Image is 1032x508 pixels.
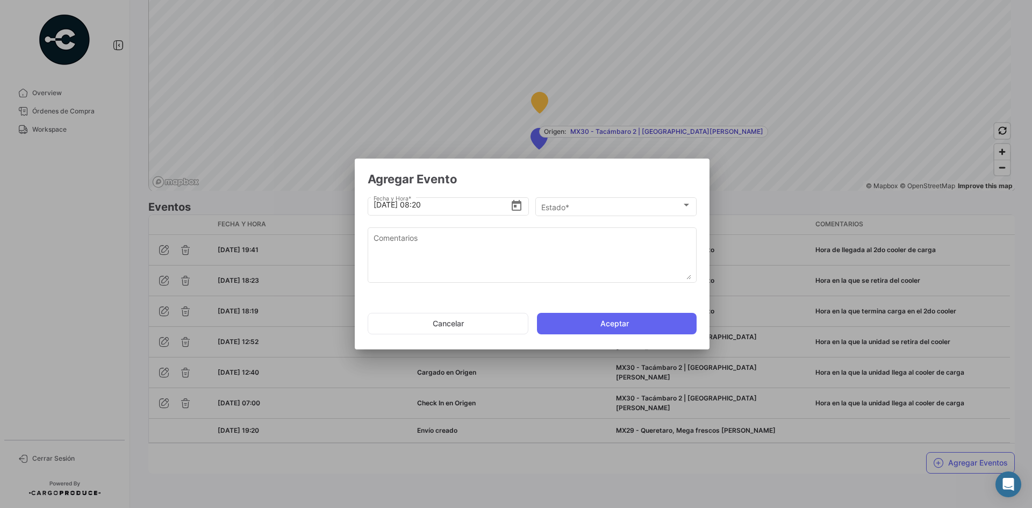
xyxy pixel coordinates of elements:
button: Aceptar [537,313,697,334]
input: Seleccionar una fecha [374,186,511,224]
button: Open calendar [510,199,523,211]
h2: Agregar Evento [368,171,697,187]
span: Estado * [541,203,682,212]
div: Abrir Intercom Messenger [995,471,1021,497]
button: Cancelar [368,313,528,334]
